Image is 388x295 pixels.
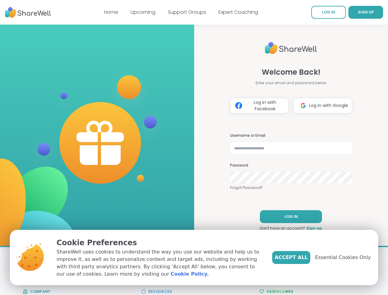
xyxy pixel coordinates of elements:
[265,39,317,57] img: ShareWell Logo
[230,163,352,168] h3: Password
[262,67,320,78] span: Welcome Back!
[322,10,335,15] span: LOG IN
[348,6,383,19] button: SIGN UP
[260,210,322,223] button: LOG IN
[57,248,262,278] p: ShareWell uses cookies to understand the way you use our website and help us to improve it, as we...
[230,133,352,138] h3: Username or Email
[297,100,309,111] img: ShareWell Logomark
[293,98,352,113] button: Log in with Google
[245,99,286,112] span: Log in with Facebook
[315,254,371,261] span: Essential Cookies Only
[358,10,374,15] span: SIGN UP
[30,289,51,294] h3: Company
[260,226,305,231] span: Don't have an account?
[256,80,326,86] span: Enter your email and password below
[5,4,51,21] img: ShareWell Nav Logo
[218,9,258,16] a: Expert Coaching
[168,9,206,16] a: Support Groups
[311,6,346,19] a: LOG IN
[230,185,352,191] a: Forgot Password?
[284,214,298,219] span: LOG IN
[170,270,209,278] a: Cookie Policy.
[230,98,289,113] button: Log in with Facebook
[275,254,308,261] span: Accept All
[306,226,322,231] a: Sign up
[148,289,172,294] h3: Resources
[57,237,262,248] p: Cookie Preferences
[272,251,310,264] button: Accept All
[309,102,348,109] span: Log in with Google
[233,100,245,111] img: ShareWell Logomark
[267,289,294,294] h3: Useful Links
[131,9,155,16] a: Upcoming
[104,9,118,16] a: Home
